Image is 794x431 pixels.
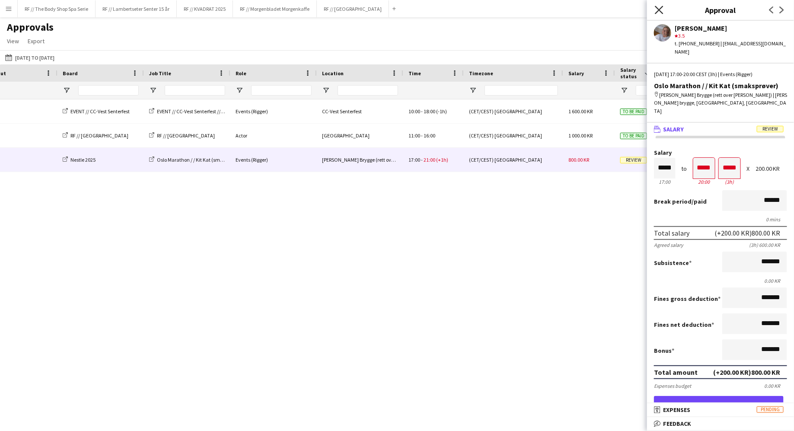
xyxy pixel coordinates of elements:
div: 17:00 [654,179,676,185]
button: Open Filter Menu [149,86,157,94]
div: X [746,166,749,172]
div: Total amount [654,368,698,377]
span: Salary [663,125,684,133]
span: View [7,37,19,45]
span: Role [236,70,246,77]
div: 0.00 KR [764,383,787,389]
mat-expansion-panel-header: SalaryReview [647,123,794,136]
div: 0.00 KR [654,278,787,284]
span: 1 600.00 KR [568,108,593,115]
button: Open Filter Menu [469,86,477,94]
span: RF // [GEOGRAPHIC_DATA] [70,132,128,139]
button: RF // KVADRAT 2025 [177,0,233,17]
div: (CET/CEST) [GEOGRAPHIC_DATA] [464,124,563,147]
label: Bonus [654,347,674,354]
span: Nestle 2025 [70,156,96,163]
button: RF // Morgenbladet Morgenkaffe [233,0,317,17]
button: Open Filter Menu [236,86,243,94]
span: EVENT // CC-Vest Senterfest [70,108,130,115]
button: Approve payment for 800.00 KR [654,396,784,413]
span: (-1h) [436,108,447,115]
div: (+200.00 KR) 800.00 KR [714,229,780,237]
div: 20:00 [693,179,715,185]
div: CC-Vest Senterfest [317,99,403,123]
div: Events (Rigger) [230,148,317,172]
span: Salary status [620,67,641,80]
div: Actor [230,124,317,147]
a: EVENT // CC-Vest Senterfest [63,108,130,115]
button: RF // The Body Shop Spa Serie [18,0,96,17]
span: (+1h) [436,156,448,163]
div: to [682,166,687,172]
span: 1 000.00 KR [568,132,593,139]
span: Oslo Marathon / / Kit Kat (smaksprøver) [157,156,243,163]
div: [PERSON_NAME] Brygge (rett over [PERSON_NAME]) | [PERSON_NAME] brygge, [GEOGRAPHIC_DATA], [GEOGRA... [654,91,787,115]
a: EVENT // CC-Vest Senterfest // Opprigg [149,108,239,115]
div: [PERSON_NAME] Brygge (rett over [PERSON_NAME]) [317,148,403,172]
a: RF // [GEOGRAPHIC_DATA] [149,132,215,139]
span: EVENT // CC-Vest Senterfest // Opprigg [157,108,239,115]
span: - [421,156,423,163]
div: (CET/CEST) [GEOGRAPHIC_DATA] [464,148,563,172]
span: 800.00 KR [568,156,589,163]
mat-expansion-panel-header: ExpensesPending [647,403,794,416]
div: (3h) 600.00 KR [749,242,787,248]
label: Salary [654,150,787,156]
div: Agreed salary [654,242,683,248]
input: Job Title Filter Input [165,85,225,96]
input: Board Filter Input [78,85,139,96]
div: 3h [719,179,740,185]
input: Role Filter Input [251,85,312,96]
button: [DATE] to [DATE] [3,52,56,63]
span: 11:00 [408,132,420,139]
span: Expenses [663,406,690,414]
mat-expansion-panel-header: Feedback [647,417,794,430]
span: 16:00 [424,132,435,139]
div: 0 mins [654,216,787,223]
div: [DATE] 17:00-20:00 CEST (3h) | Events (Rigger) [654,70,787,78]
label: Fines gross deduction [654,295,721,303]
a: Export [24,35,48,47]
h3: Approval [647,4,794,16]
a: View [3,35,22,47]
span: RF // [GEOGRAPHIC_DATA] [157,132,215,139]
span: 18:00 [424,108,435,115]
span: Timezone [469,70,493,77]
span: - [421,108,423,115]
a: RF // [GEOGRAPHIC_DATA] [63,132,128,139]
span: Feedback [663,420,691,428]
input: Salary status Filter Input [636,85,662,96]
div: 200.00 KR [756,166,787,172]
button: RF // [GEOGRAPHIC_DATA] [317,0,389,17]
span: Pending [757,406,784,413]
span: Location [322,70,344,77]
button: Open Filter Menu [322,86,330,94]
div: 3.5 [675,32,787,40]
span: Salary [568,70,584,77]
div: (CET/CEST) [GEOGRAPHIC_DATA] [464,99,563,123]
div: Oslo Marathon / / Kit Kat (smaksprøver) [654,82,787,89]
button: RF // Lambertseter Senter 15 år [96,0,177,17]
input: Timezone Filter Input [485,85,558,96]
button: Open Filter Menu [63,86,70,94]
div: Total salary [654,229,689,237]
span: Review [620,157,647,163]
label: Fines net deduction [654,321,714,329]
span: 17:00 [408,156,420,163]
span: 21:00 [424,156,435,163]
div: Events (Rigger) [230,99,317,123]
a: Oslo Marathon / / Kit Kat (smaksprøver) [149,156,243,163]
div: [GEOGRAPHIC_DATA] [317,124,403,147]
label: Subsistence [654,259,692,267]
span: 10:00 [408,108,420,115]
a: Nestle 2025 [63,156,96,163]
div: t. [PHONE_NUMBER] | [EMAIL_ADDRESS][DOMAIN_NAME] [675,40,787,55]
label: /paid [654,198,707,205]
div: [PERSON_NAME] [675,24,787,32]
span: Job Title [149,70,171,77]
span: To be paid [620,133,647,139]
span: Review [757,126,784,132]
button: Open Filter Menu [620,86,628,94]
span: Board [63,70,78,77]
div: (+200.00 KR) 800.00 KR [713,368,780,377]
